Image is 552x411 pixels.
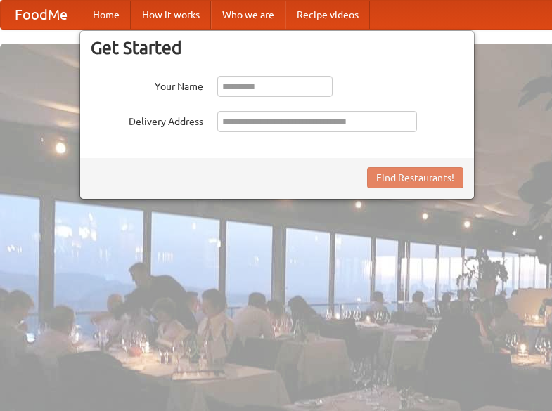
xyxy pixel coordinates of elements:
[131,1,211,29] a: How it works
[91,111,203,129] label: Delivery Address
[1,1,82,29] a: FoodMe
[211,1,285,29] a: Who we are
[91,76,203,93] label: Your Name
[91,37,463,58] h3: Get Started
[367,167,463,188] button: Find Restaurants!
[285,1,370,29] a: Recipe videos
[82,1,131,29] a: Home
